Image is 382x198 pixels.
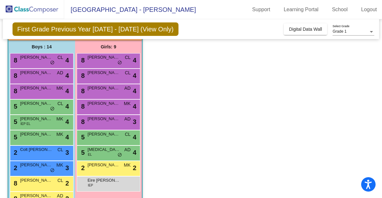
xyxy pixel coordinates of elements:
span: [PERSON_NAME] [88,54,120,61]
span: 4 [133,55,136,65]
span: CL [125,70,131,76]
div: Girls: 9 [75,40,142,53]
span: [PERSON_NAME] [20,162,52,168]
span: do_not_disturb_alt [117,60,122,65]
span: AD [124,85,130,92]
span: MK [56,131,63,138]
span: 4 [65,102,69,111]
span: AD [57,70,63,76]
span: [PERSON_NAME] [88,116,120,122]
span: [PERSON_NAME] [20,100,52,107]
span: 8 [12,180,17,187]
span: CL [57,146,63,153]
button: Digital Data Wall [284,23,327,35]
a: School [327,4,353,15]
span: 2 [12,149,17,156]
span: EL [88,152,92,157]
span: [PERSON_NAME] [88,100,120,107]
span: MK [56,162,63,169]
span: 5 [12,118,17,125]
span: 5 [12,134,17,141]
span: [PERSON_NAME] [20,131,52,137]
a: Learning Portal [279,4,324,15]
span: Grade 1 [333,29,346,34]
span: do_not_disturb_alt [50,60,55,65]
span: 8 [80,103,85,110]
a: Logout [356,4,382,15]
div: Boys : 14 [8,40,75,53]
span: Digital Data Wall [289,27,322,32]
span: [PERSON_NAME] [88,85,120,91]
span: [PERSON_NAME] [20,54,52,61]
span: 4 [65,71,69,80]
span: 4 [133,86,136,96]
span: 2 [65,178,69,188]
span: 3 [133,117,136,127]
span: [PERSON_NAME] [20,116,52,122]
span: MK [56,116,63,122]
span: [PERSON_NAME] [20,70,52,76]
span: 2 [80,164,85,171]
span: Colt [PERSON_NAME] [20,146,52,153]
span: 8 [12,72,17,79]
span: 4 [65,132,69,142]
span: 8 [12,57,17,64]
span: 4 [133,148,136,157]
span: First Grade Previous Year [DATE] - [DATE] (View Only) [13,22,178,36]
span: 8 [80,57,85,64]
span: CL [125,54,131,61]
span: 8 [12,87,17,95]
span: 2 [133,163,136,173]
span: [GEOGRAPHIC_DATA] - [PERSON_NAME] [64,4,196,15]
span: do_not_disturb_alt [117,153,122,158]
span: IEP [88,183,93,188]
span: [PERSON_NAME] [20,177,52,184]
a: Support [247,4,275,15]
span: 4 [133,132,136,142]
span: Eire [PERSON_NAME] [88,177,120,184]
span: CL [125,131,131,138]
span: 8 [80,118,85,125]
span: [PERSON_NAME] [20,85,52,91]
span: 4 [133,102,136,111]
span: MK [124,162,131,169]
span: 5 [80,149,85,156]
span: 8 [80,87,85,95]
span: AD [124,116,130,122]
span: 4 [65,86,69,96]
span: 4 [65,117,69,127]
span: AD [124,146,130,153]
span: 5 [80,134,85,141]
span: 2 [12,164,17,171]
span: [PERSON_NAME] [88,70,120,76]
span: [MEDICAL_DATA][PERSON_NAME] [88,146,120,153]
span: CL [57,177,63,184]
span: [PERSON_NAME] [88,131,120,137]
span: 4 [133,71,136,80]
span: IEP EL [21,121,30,126]
span: 5 [12,103,17,110]
span: [PERSON_NAME] [88,162,120,168]
span: do_not_disturb_alt [50,106,55,111]
span: 3 [65,148,69,157]
span: 4 [65,55,69,65]
span: MK [124,100,131,107]
span: 8 [80,72,85,79]
span: CL [57,54,63,61]
span: CL [57,100,63,107]
span: do_not_disturb_alt [50,168,55,173]
span: MK [56,85,63,92]
span: 3 [65,163,69,173]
